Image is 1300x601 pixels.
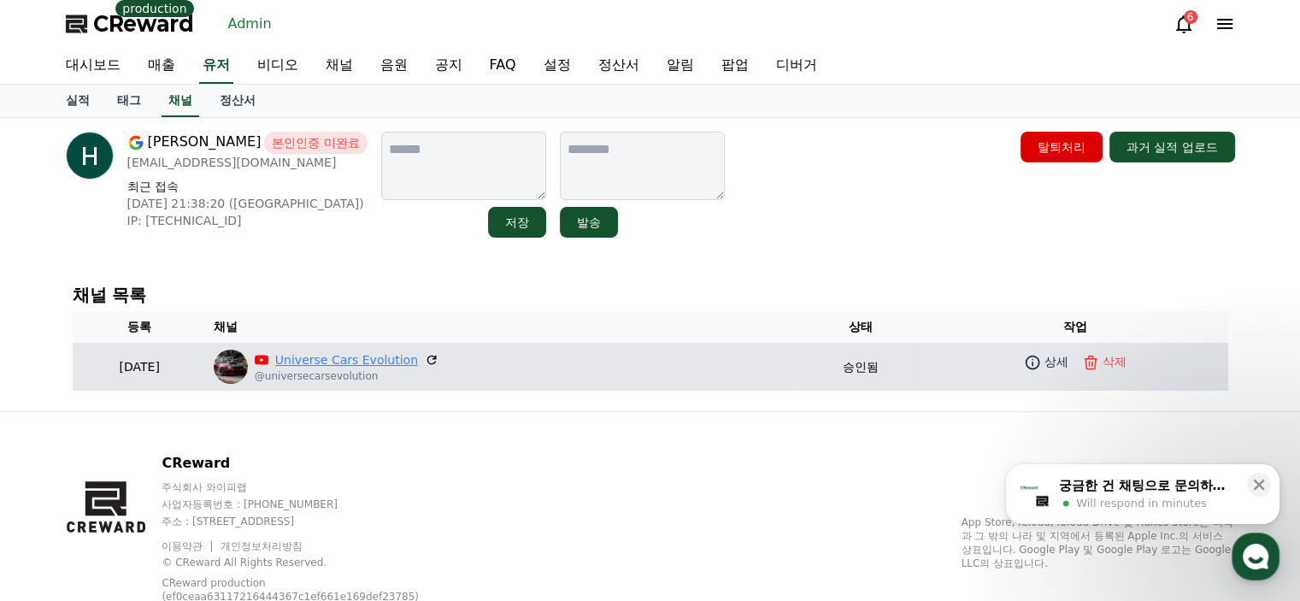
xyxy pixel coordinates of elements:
[1044,353,1068,371] p: 상세
[221,10,279,38] a: Admin
[214,350,248,384] img: Universe Cars Evolution
[142,486,192,499] span: Messages
[207,311,799,343] th: 채널
[127,178,368,195] p: 최근 접속
[127,195,368,212] p: [DATE] 21:38:20 ([GEOGRAPHIC_DATA])
[162,85,199,117] a: 채널
[762,48,831,84] a: 디버거
[162,540,215,552] a: 이용약관
[1021,132,1103,162] button: 탈퇴처리
[162,453,462,474] p: CReward
[162,556,462,569] p: © CReward All Rights Reserved.
[1184,10,1197,24] div: 6
[312,48,367,84] a: 채널
[1103,353,1126,371] p: 삭제
[79,358,200,376] p: [DATE]
[148,132,262,154] span: [PERSON_NAME]
[244,48,312,84] a: 비디오
[421,48,476,84] a: 공지
[530,48,585,84] a: 설정
[843,358,879,376] p: 승인됨
[275,351,418,369] a: Universe Cars Evolution
[253,485,295,498] span: Settings
[585,48,653,84] a: 정산서
[73,311,207,343] th: 등록
[103,85,155,117] a: 태그
[264,132,367,154] span: 본인인증 미완료
[52,48,134,84] a: 대시보드
[255,369,438,383] p: @universecarsevolution
[476,48,530,84] a: FAQ
[66,10,194,38] a: CReward
[162,498,462,511] p: 사업자등록번호 : [PHONE_NUMBER]
[162,480,462,494] p: 주식회사 와이피랩
[134,48,189,84] a: 매출
[1109,132,1235,162] button: 과거 실적 업로드
[1174,14,1194,34] a: 6
[162,515,462,528] p: 주소 : [STREET_ADDRESS]
[73,286,1228,304] h4: 채널 목록
[367,48,421,84] a: 음원
[127,212,368,229] p: IP: [TECHNICAL_ID]
[206,85,269,117] a: 정산서
[5,459,113,502] a: Home
[199,48,233,84] a: 유저
[221,540,303,552] a: 개인정보처리방침
[221,459,328,502] a: Settings
[44,485,74,498] span: Home
[113,459,221,502] a: Messages
[1079,350,1130,374] button: 삭제
[1021,350,1072,374] a: 상세
[962,516,1235,570] p: App Store, iCloud, iCloud Drive 및 iTunes Store는 미국과 그 밖의 나라 및 지역에서 등록된 Apple Inc.의 서비스 상표입니다. Goo...
[708,48,762,84] a: 팝업
[560,207,618,238] button: 발송
[488,207,546,238] button: 저장
[66,132,114,180] img: profile image
[922,311,1228,343] th: 작업
[799,311,922,343] th: 상태
[127,154,368,171] p: [EMAIL_ADDRESS][DOMAIN_NAME]
[52,85,103,117] a: 실적
[653,48,708,84] a: 알림
[93,10,194,38] span: CReward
